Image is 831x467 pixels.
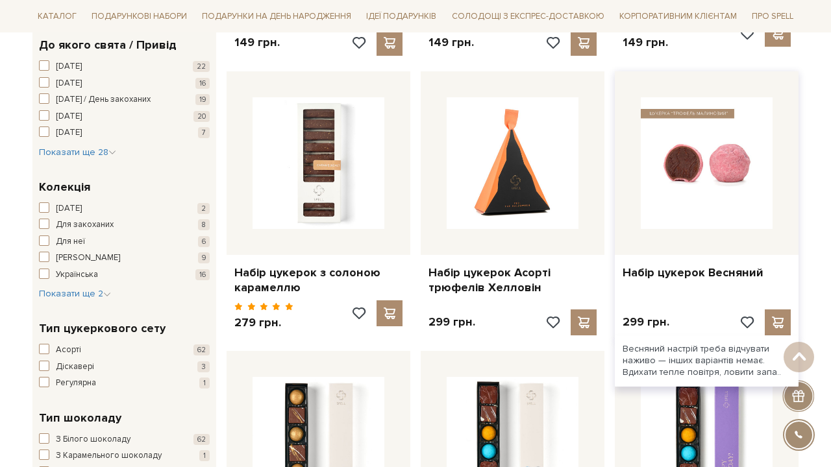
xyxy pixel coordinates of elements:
span: 16 [195,269,210,280]
button: З Білого шоколаду 62 [39,433,210,446]
button: З Карамельного шоколаду 1 [39,449,210,462]
button: Регулярна 1 [39,377,210,390]
button: Для неї 6 [39,235,210,248]
button: [PERSON_NAME] 9 [39,252,210,265]
button: Асорті 62 [39,344,210,357]
span: 1 [199,450,210,461]
a: Подарункові набори [86,6,192,27]
p: 279 грн. [234,315,293,330]
button: Для закоханих 8 [39,219,210,232]
span: 22 [193,61,210,72]
button: [DATE] 2 [39,202,210,215]
span: Тип цукеркового сету [39,320,166,337]
span: Регулярна [56,377,96,390]
a: Корпоративним клієнтам [614,6,742,27]
a: Набір цукерок Асорті трюфелів Хелловін [428,265,597,296]
a: Набір цукерок Весняний [623,265,791,280]
p: 299 грн. [623,315,669,329]
a: Про Spell [747,6,799,27]
span: 1 [199,377,210,389]
button: [DATE] 7 [39,126,210,139]
div: Весняний настрій треба відчувати наживо — інших варіантів немає. Вдихати тепле повітря, ловити за... [615,335,799,387]
span: 8 [198,219,210,230]
span: [DATE] [56,110,82,123]
span: 7 [198,127,210,138]
span: До якого свята / Привід [39,36,177,54]
span: Тип шоколаду [39,409,121,427]
span: Для неї [56,235,85,248]
button: Українська 16 [39,269,210,281]
button: Показати ще 2 [39,287,111,300]
span: 9 [198,252,210,263]
span: 3 [197,361,210,372]
span: Українська [56,269,98,281]
p: 299 грн. [428,315,475,329]
span: [DATE] [56,202,82,215]
p: 149 грн. [234,35,280,50]
span: 2 [197,203,210,214]
span: [DATE] / День закоханих [56,93,151,106]
span: 6 [198,236,210,247]
span: Діскавері [56,361,94,374]
button: Діскавері 3 [39,361,210,374]
img: Набір цукерок Весняний [641,97,773,229]
button: [DATE] 16 [39,77,210,90]
a: Набір цукерок з солоною карамеллю [234,265,403,296]
a: Солодощі з експрес-доставкою [447,5,610,27]
span: Для закоханих [56,219,114,232]
span: Показати ще 28 [39,147,116,158]
span: З Карамельного шоколаду [56,449,162,462]
span: 16 [195,78,210,89]
span: [DATE] [56,77,82,90]
button: Показати ще 28 [39,146,116,159]
button: [DATE] / День закоханих 19 [39,93,210,106]
span: Асорті [56,344,81,357]
span: [DATE] [56,126,82,139]
span: З Білого шоколаду [56,433,130,446]
a: Подарунки на День народження [197,6,356,27]
a: Каталог [32,6,82,27]
span: 62 [193,434,210,445]
span: Колекція [39,178,90,196]
span: [PERSON_NAME] [56,252,120,265]
a: Ідеї подарунків [361,6,441,27]
span: 62 [193,344,210,355]
p: 149 грн. [623,35,682,50]
span: [DATE] [56,60,82,73]
p: 149 грн. [428,35,474,50]
button: [DATE] 20 [39,110,210,123]
button: [DATE] 22 [39,60,210,73]
span: 19 [195,94,210,105]
span: Показати ще 2 [39,288,111,299]
span: 20 [193,111,210,122]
